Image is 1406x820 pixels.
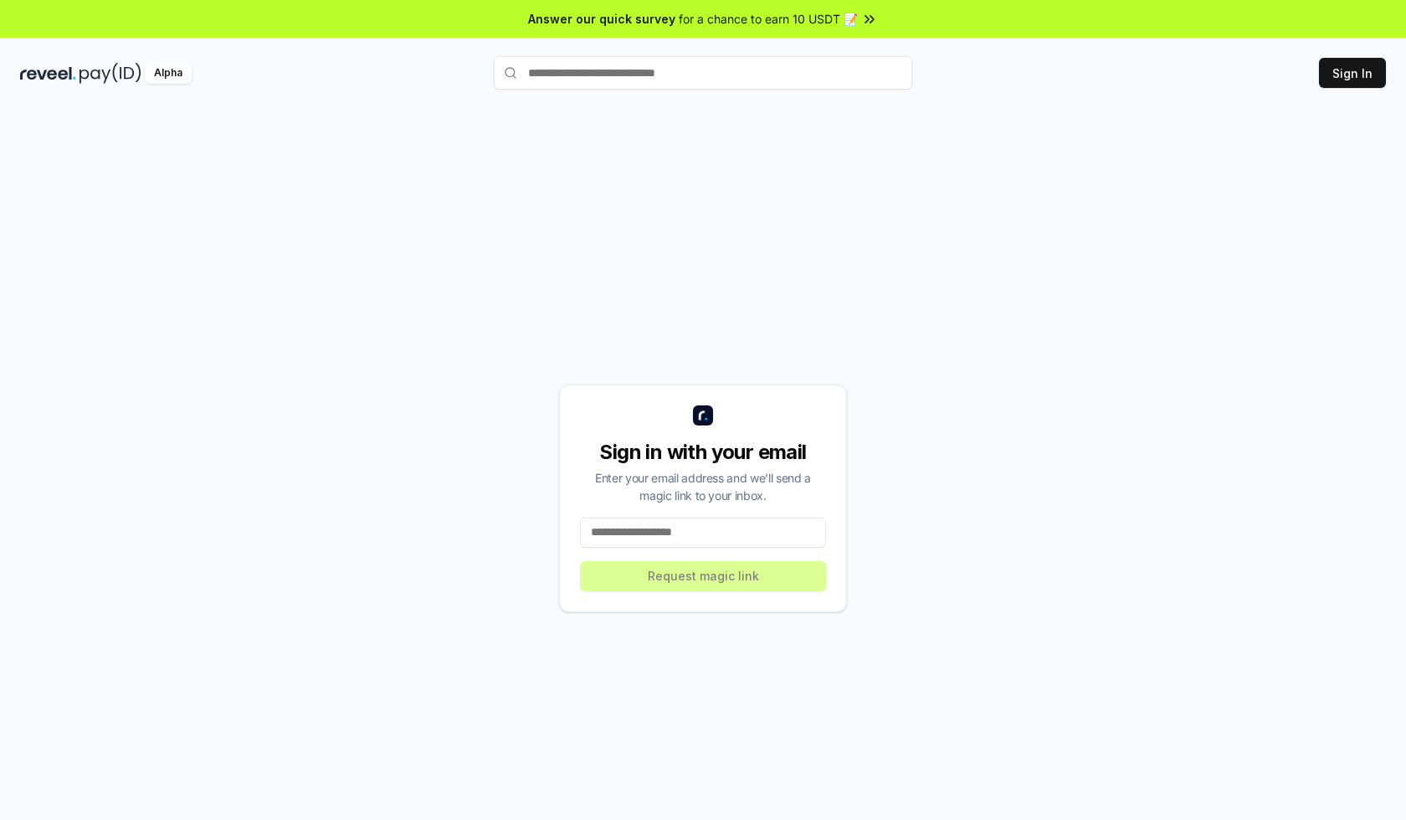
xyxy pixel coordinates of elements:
[528,10,675,28] span: Answer our quick survey
[679,10,858,28] span: for a chance to earn 10 USDT 📝
[145,63,192,84] div: Alpha
[80,63,141,84] img: pay_id
[20,63,76,84] img: reveel_dark
[1319,58,1386,88] button: Sign In
[580,469,826,504] div: Enter your email address and we’ll send a magic link to your inbox.
[693,405,713,425] img: logo_small
[580,439,826,466] div: Sign in with your email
